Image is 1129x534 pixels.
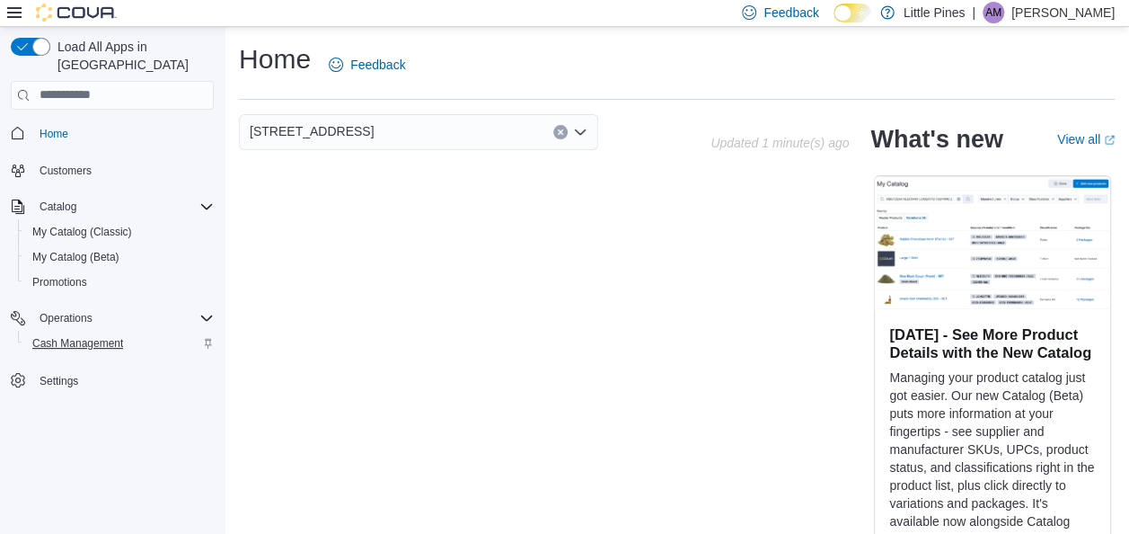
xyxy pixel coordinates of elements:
[36,4,117,22] img: Cova
[25,333,130,354] a: Cash Management
[972,2,975,23] p: |
[25,221,214,243] span: My Catalog (Classic)
[32,225,132,239] span: My Catalog (Classic)
[834,4,871,22] input: Dark Mode
[40,374,78,388] span: Settings
[18,270,221,295] button: Promotions
[32,369,214,391] span: Settings
[32,275,87,289] span: Promotions
[32,123,75,145] a: Home
[250,120,374,142] span: [STREET_ADDRESS]
[553,125,568,139] button: Clear input
[40,127,68,141] span: Home
[32,159,214,182] span: Customers
[50,38,214,74] span: Load All Apps in [GEOGRAPHIC_DATA]
[11,113,214,441] nav: Complex example
[25,333,214,354] span: Cash Management
[32,160,99,182] a: Customers
[32,196,214,218] span: Catalog
[4,367,221,393] button: Settings
[40,200,76,214] span: Catalog
[710,136,849,150] p: Updated 1 minute(s) ago
[870,125,1002,154] h2: What's new
[32,250,119,264] span: My Catalog (Beta)
[904,2,965,23] p: Little Pines
[25,221,139,243] a: My Catalog (Classic)
[4,306,221,331] button: Operations
[4,157,221,183] button: Customers
[32,336,123,351] span: Cash Management
[4,194,221,219] button: Catalog
[25,246,214,268] span: My Catalog (Beta)
[32,370,85,392] a: Settings
[32,122,214,145] span: Home
[40,311,93,325] span: Operations
[889,325,1096,361] h3: [DATE] - See More Product Details with the New Catalog
[32,196,84,218] button: Catalog
[1011,2,1115,23] p: [PERSON_NAME]
[573,125,587,139] button: Open list of options
[983,2,1004,23] div: Aron Mitchell
[40,164,92,178] span: Customers
[239,41,311,77] h1: Home
[1104,135,1115,146] svg: External link
[985,2,1001,23] span: AM
[25,246,127,268] a: My Catalog (Beta)
[4,120,221,147] button: Home
[18,331,221,356] button: Cash Management
[1057,132,1115,147] a: View allExternal link
[322,47,412,83] a: Feedback
[18,219,221,245] button: My Catalog (Classic)
[32,307,214,329] span: Operations
[763,4,818,22] span: Feedback
[32,307,100,329] button: Operations
[25,271,94,293] a: Promotions
[350,56,405,74] span: Feedback
[25,271,214,293] span: Promotions
[18,245,221,270] button: My Catalog (Beta)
